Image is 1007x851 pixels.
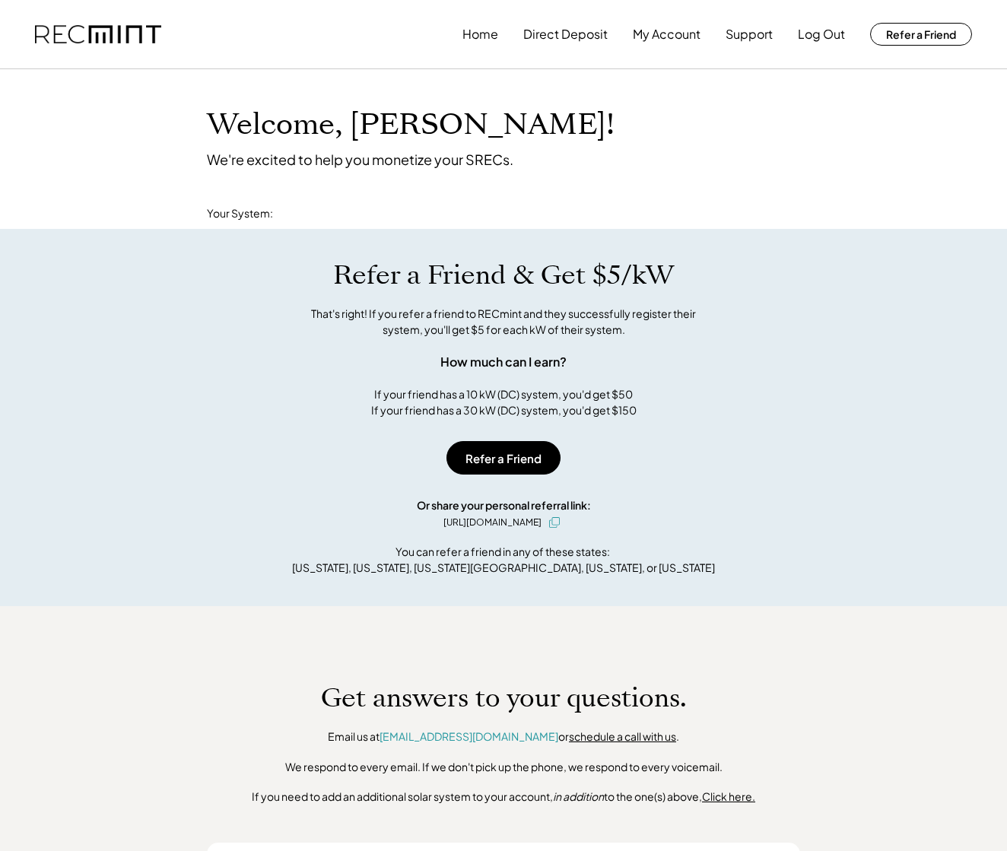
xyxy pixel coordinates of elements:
div: We're excited to help you monetize your SRECs. [207,151,513,168]
button: Home [462,19,498,49]
u: Click here. [702,789,755,803]
div: That's right! If you refer a friend to RECmint and they successfully register their system, you'l... [294,306,713,338]
div: We respond to every email. If we don't pick up the phone, we respond to every voicemail. [285,760,723,775]
button: click to copy [545,513,564,532]
div: Email us at or . [328,729,679,745]
h1: Welcome, [PERSON_NAME]! [207,107,615,143]
button: Support [726,19,773,49]
button: Refer a Friend [870,23,972,46]
button: Direct Deposit [523,19,608,49]
h1: Refer a Friend & Get $5/kW [333,259,674,291]
button: My Account [633,19,700,49]
div: [URL][DOMAIN_NAME] [443,516,542,529]
div: Or share your personal referral link: [417,497,591,513]
h1: Get answers to your questions. [321,682,687,714]
div: You can refer a friend in any of these states: [US_STATE], [US_STATE], [US_STATE][GEOGRAPHIC_DATA... [292,544,715,576]
a: schedule a call with us [569,729,676,743]
button: Refer a Friend [446,441,561,475]
div: How much can I earn? [440,353,567,371]
img: recmint-logotype%403x.png [35,25,161,44]
a: [EMAIL_ADDRESS][DOMAIN_NAME] [380,729,558,743]
em: in addition [553,789,604,803]
div: If your friend has a 10 kW (DC) system, you'd get $50 If your friend has a 30 kW (DC) system, you... [371,386,637,418]
div: Your System: [207,206,273,221]
div: If you need to add an additional solar system to your account, to the one(s) above, [252,789,755,805]
button: Log Out [798,19,845,49]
